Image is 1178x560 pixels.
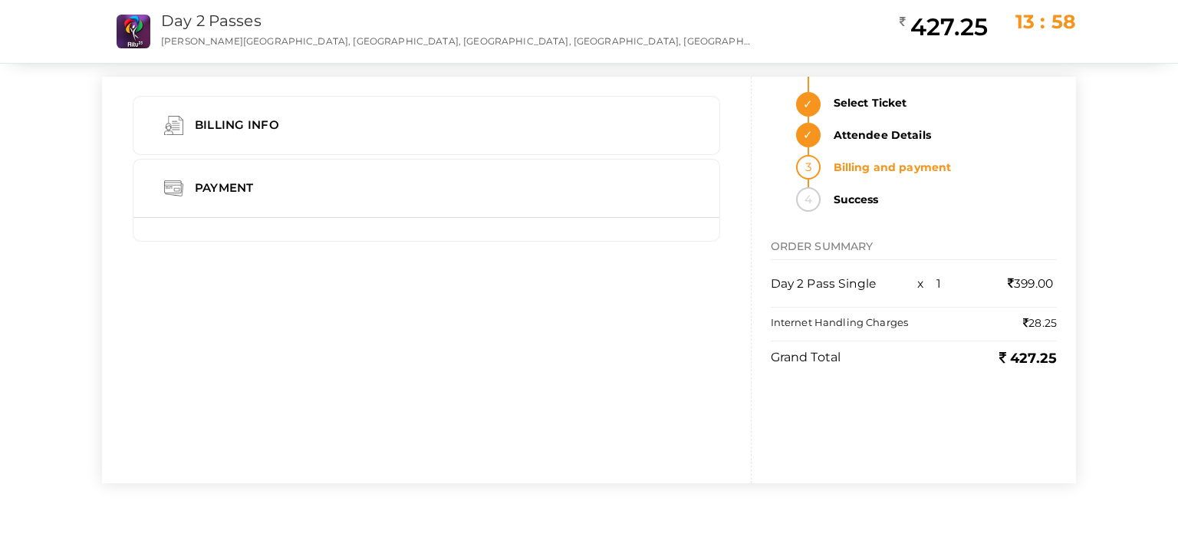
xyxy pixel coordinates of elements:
[161,35,750,48] p: [PERSON_NAME][GEOGRAPHIC_DATA], [GEOGRAPHIC_DATA], [GEOGRAPHIC_DATA], [GEOGRAPHIC_DATA], [GEOGRAP...
[917,276,941,291] span: x 1
[824,123,1057,147] strong: Attendee Details
[771,239,874,253] span: ORDER SUMMARY
[999,350,1057,367] b: 427.25
[824,91,1057,115] strong: Select Ticket
[824,155,1057,180] strong: Billing and payment
[1008,276,1053,291] span: 399.00
[771,349,841,367] label: Grand Total
[824,187,1057,212] strong: Success
[164,179,183,198] img: credit-card.png
[161,12,262,30] a: Day 2 Passes
[1015,10,1076,33] span: 13 : 58
[1023,315,1057,331] label: 28.25
[164,116,183,135] img: curriculum.png
[183,116,294,135] div: Billing Info
[771,276,876,291] span: Day 2 Pass Single
[117,15,150,48] img: ROG1HZJP_small.png
[771,315,909,330] label: Internet Handling Charges
[183,179,269,198] div: Payment
[900,12,988,42] h2: 427.25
